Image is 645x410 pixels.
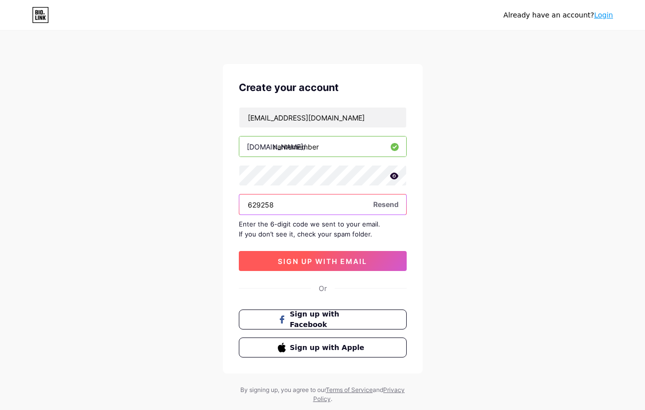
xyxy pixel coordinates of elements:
div: By signing up, you agree to our and . [238,385,408,403]
div: Enter the 6-digit code we sent to your email. If you don’t see it, check your spam folder. [239,219,407,239]
a: Terms of Service [326,386,373,393]
div: Create your account [239,80,407,95]
div: [DOMAIN_NAME]/ [247,141,306,152]
button: sign up with email [239,251,407,271]
button: Sign up with Facebook [239,309,407,329]
span: Sign up with Apple [290,342,367,353]
span: sign up with email [278,257,367,265]
span: Sign up with Facebook [290,309,367,330]
button: Sign up with Apple [239,337,407,357]
span: Resend [373,199,399,209]
input: Paste login code [239,194,406,214]
div: Already have an account? [504,10,613,20]
input: username [239,136,406,156]
div: Or [319,283,327,293]
a: Login [594,11,613,19]
input: Email [239,107,406,127]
